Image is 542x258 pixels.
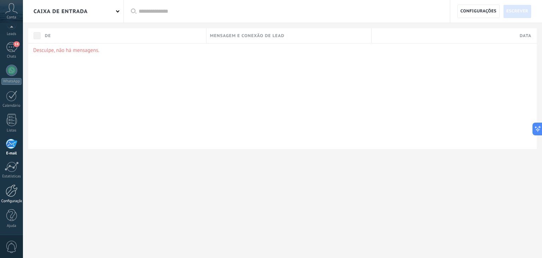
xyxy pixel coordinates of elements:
div: Calendário [1,104,22,108]
div: WhatsApp [1,78,22,85]
span: 14 [13,41,19,47]
div: E-mail [1,151,22,156]
div: Configurações [1,199,22,204]
span: Mensagem e conexão de lead [210,33,284,39]
span: Data [520,33,531,39]
span: Escrever [506,5,528,18]
div: Listas [1,128,22,133]
div: Estatísticas [1,174,22,179]
div: Leads [1,32,22,36]
span: Conta [7,15,16,20]
a: Configurações [457,5,500,18]
span: Configurações [460,5,496,18]
span: De [45,33,51,39]
p: Desculpe, não há mensagens. [33,47,532,54]
div: Chats [1,54,22,59]
a: Escrever [503,5,531,18]
div: Ajuda [1,224,22,228]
